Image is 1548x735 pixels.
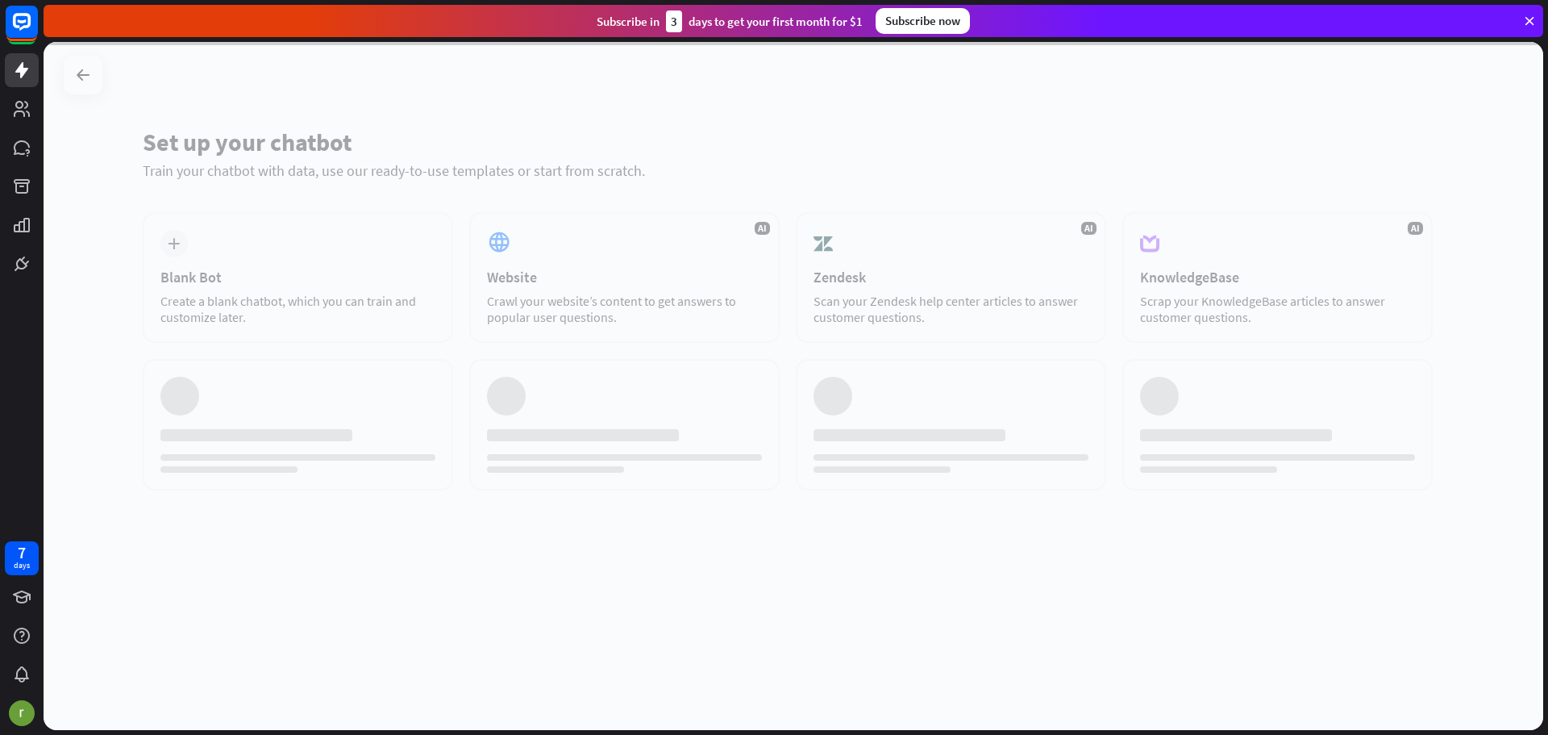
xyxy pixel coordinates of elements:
[14,560,30,571] div: days
[18,545,26,560] div: 7
[597,10,863,32] div: Subscribe in days to get your first month for $1
[876,8,970,34] div: Subscribe now
[666,10,682,32] div: 3
[5,541,39,575] a: 7 days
